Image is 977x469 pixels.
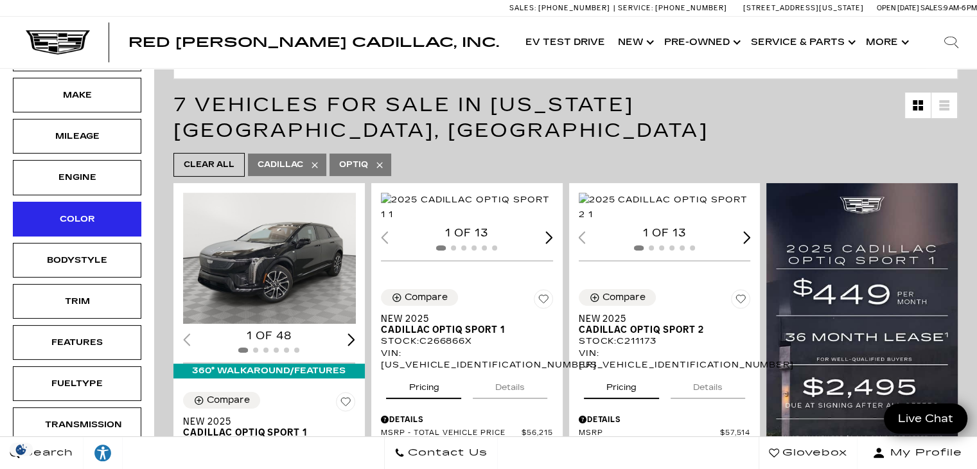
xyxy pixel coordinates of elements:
[183,416,346,427] span: New 2025
[579,193,753,221] div: 1 / 2
[743,231,751,243] div: Next slide
[405,444,488,462] span: Contact Us
[858,437,977,469] button: Open user profile menu
[759,437,858,469] a: Glovebox
[579,314,741,324] span: New 2025
[45,253,109,267] div: Bodystyle
[944,4,977,12] span: 9 AM-6 PM
[173,364,365,378] div: 360° WalkAround/Features
[579,289,656,306] button: Compare Vehicle
[84,437,123,469] a: Explore your accessibility options
[6,443,36,456] section: Click to Open Cookie Consent Modal
[655,4,727,12] span: [PHONE_NUMBER]
[381,314,543,324] span: New 2025
[381,429,522,438] span: MSRP - Total Vehicle Price
[381,289,458,306] button: Compare Vehicle
[381,324,543,335] span: Cadillac OPTIQ Sport 1
[45,335,109,350] div: Features
[13,366,141,401] div: FueltypeFueltype
[13,160,141,195] div: EngineEngine
[579,429,751,438] a: MSRP $57,514
[884,403,967,434] a: Live Chat
[258,157,303,173] span: Cadillac
[381,348,553,371] div: VIN: [US_VEHICLE_IDENTIFICATION_NUMBER]
[519,17,612,68] a: EV Test Drive
[128,35,499,50] span: Red [PERSON_NAME] Cadillac, Inc.
[183,193,358,324] img: 2025 Cadillac OPTIQ Sport 1 1
[13,78,141,112] div: MakeMake
[20,444,73,462] span: Search
[579,335,751,347] div: Stock : C211173
[45,418,109,432] div: Transmission
[173,93,708,142] span: 7 Vehicles for Sale in [US_STATE][GEOGRAPHIC_DATA], [GEOGRAPHIC_DATA]
[579,324,741,335] span: Cadillac OPTIQ Sport 2
[859,17,913,68] button: More
[779,444,847,462] span: Glovebox
[13,243,141,278] div: BodystyleBodystyle
[26,30,90,55] img: Cadillac Dark Logo with Cadillac White Text
[13,119,141,154] div: MileageMileage
[384,437,498,469] a: Contact Us
[13,284,141,319] div: TrimTrim
[13,202,141,236] div: ColorColor
[603,292,646,303] div: Compare
[13,407,141,442] div: TransmissionTransmission
[386,371,461,399] button: pricing tab
[612,17,658,68] a: New
[348,333,355,346] div: Next slide
[509,4,536,12] span: Sales:
[579,314,751,335] a: New 2025Cadillac OPTIQ Sport 2
[522,429,553,438] span: $56,215
[545,231,553,243] div: Next slide
[381,314,553,335] a: New 2025Cadillac OPTIQ Sport 1
[920,4,944,12] span: Sales:
[473,371,547,399] button: details tab
[45,129,109,143] div: Mileage
[183,193,358,324] div: 1 / 2
[183,427,346,438] span: Cadillac OPTIQ Sport 1
[744,17,859,68] a: Service & Parts
[731,289,750,314] button: Save Vehicle
[84,443,122,463] div: Explore your accessibility options
[926,17,977,68] div: Search
[405,292,448,303] div: Compare
[743,4,864,12] a: [STREET_ADDRESS][US_STATE]
[381,193,556,221] div: 1 / 2
[534,289,553,314] button: Save Vehicle
[381,193,556,221] img: 2025 Cadillac OPTIQ Sport 1 1
[720,429,751,438] span: $57,514
[184,157,234,173] span: Clear All
[207,394,250,406] div: Compare
[381,335,553,347] div: Stock : C266866X
[45,88,109,102] div: Make
[6,443,36,456] img: Opt-Out Icon
[885,444,962,462] span: My Profile
[892,411,960,426] span: Live Chat
[538,4,610,12] span: [PHONE_NUMBER]
[381,429,553,438] a: MSRP - Total Vehicle Price $56,215
[658,17,744,68] a: Pre-Owned
[45,212,109,226] div: Color
[579,193,753,221] img: 2025 Cadillac OPTIQ Sport 2 1
[183,329,355,343] div: 1 of 48
[183,416,355,438] a: New 2025Cadillac OPTIQ Sport 1
[45,376,109,391] div: Fueltype
[381,414,553,425] div: Pricing Details - New 2025 Cadillac OPTIQ Sport 1
[45,294,109,308] div: Trim
[579,226,751,240] div: 1 of 13
[13,325,141,360] div: FeaturesFeatures
[905,93,931,118] a: Grid View
[183,392,260,409] button: Compare Vehicle
[128,36,499,49] a: Red [PERSON_NAME] Cadillac, Inc.
[877,4,919,12] span: Open [DATE]
[579,429,720,438] span: MSRP
[339,157,368,173] span: Optiq
[509,4,613,12] a: Sales: [PHONE_NUMBER]
[336,392,355,416] button: Save Vehicle
[671,371,745,399] button: details tab
[579,348,751,371] div: VIN: [US_VEHICLE_IDENTIFICATION_NUMBER]
[618,4,653,12] span: Service:
[613,4,730,12] a: Service: [PHONE_NUMBER]
[381,226,553,240] div: 1 of 13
